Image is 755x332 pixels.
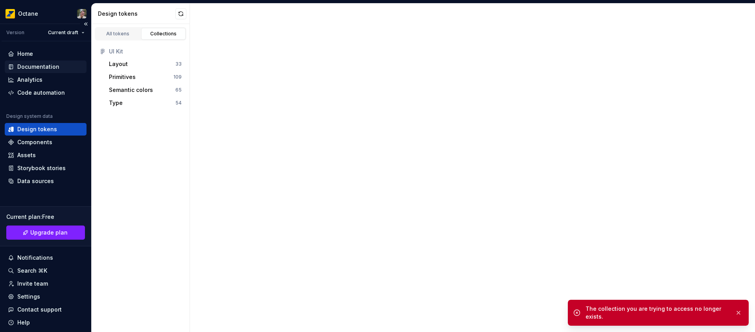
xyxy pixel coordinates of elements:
a: Design tokens [5,123,87,136]
a: Upgrade plan [6,226,85,240]
button: Semantic colors65 [106,84,185,96]
div: Notifications [17,254,53,262]
div: Semantic colors [109,86,153,94]
a: Data sources [5,175,87,187]
div: Components [17,138,52,146]
div: Data sources [17,177,54,185]
div: Analytics [17,76,42,84]
a: Components [5,136,87,149]
a: Storybook stories [5,162,87,174]
div: Invite team [17,280,48,288]
img: Tiago [77,9,87,18]
div: Layout [109,60,128,68]
div: Code automation [17,89,65,97]
div: Version [6,29,24,36]
div: Design tokens [17,125,57,133]
a: Documentation [5,61,87,73]
div: Design tokens [98,10,175,18]
div: Home [17,50,33,58]
a: Settings [5,290,87,303]
button: Current draft [44,27,88,38]
a: Invite team [5,277,87,290]
div: Design system data [6,113,53,119]
img: e8093afa-4b23-4413-bf51-00cde92dbd3f.png [6,9,15,18]
button: Layout33 [106,58,185,70]
a: Code automation [5,86,87,99]
a: Analytics [5,73,87,86]
div: 33 [175,61,182,67]
div: 54 [175,100,182,106]
div: UI Kit [109,48,182,55]
div: Settings [17,293,40,301]
button: Contact support [5,303,87,316]
button: Collapse sidebar [80,18,91,29]
div: Assets [17,151,36,159]
button: Help [5,316,87,329]
div: 65 [175,87,182,93]
div: Storybook stories [17,164,66,172]
button: Type54 [106,97,185,109]
button: Notifications [5,251,87,264]
div: The collection you are trying to access no longer exists. [586,305,729,321]
div: Current plan : Free [6,213,85,221]
div: Search ⌘K [17,267,47,275]
a: Assets [5,149,87,161]
div: Help [17,319,30,326]
div: 109 [173,74,182,80]
div: All tokens [98,31,138,37]
div: Type [109,99,123,107]
button: Search ⌘K [5,264,87,277]
button: Primitives109 [106,71,185,83]
div: Documentation [17,63,59,71]
a: Home [5,48,87,60]
div: Collections [144,31,183,37]
div: Octane [18,10,38,18]
div: Contact support [17,306,62,314]
span: Current draft [48,29,78,36]
button: OctaneTiago [2,5,90,22]
div: Primitives [109,73,136,81]
span: Upgrade plan [30,229,68,237]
